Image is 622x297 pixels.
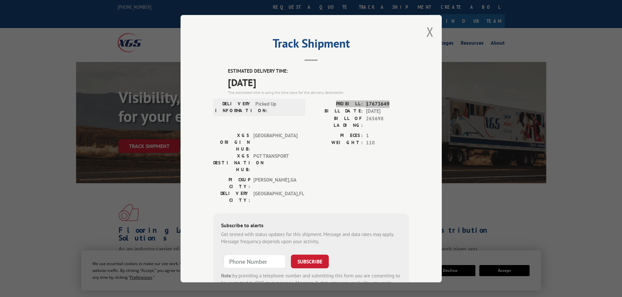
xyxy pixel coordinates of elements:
div: by providing a telephone number and submitting this form you are consenting to be contacted by SM... [221,272,401,294]
span: [GEOGRAPHIC_DATA] [253,132,297,152]
strong: Note: [221,272,232,278]
input: Phone Number [224,254,286,268]
label: XGS ORIGIN HUB: [213,132,250,152]
div: The estimated time is using the time zone for the delivery destination. [228,89,409,95]
label: PROBILL: [311,100,363,108]
label: DELIVERY CITY: [213,190,250,203]
div: Get texted with status updates for this shipment. Message and data rates may apply. Message frequ... [221,230,401,245]
h2: Track Shipment [213,39,409,51]
label: BILL OF LADING: [311,115,363,128]
span: Picked Up [255,100,299,114]
label: PIECES: [311,132,363,139]
span: PGT TRANSPORT [253,152,297,173]
span: [GEOGRAPHIC_DATA] , FL [253,190,297,203]
label: WEIGHT: [311,139,363,147]
span: [PERSON_NAME] , GA [253,176,297,190]
span: 1 [366,132,409,139]
label: DELIVERY INFORMATION: [215,100,252,114]
label: BILL DATE: [311,108,363,115]
div: Subscribe to alerts [221,221,401,230]
label: PICKUP CITY: [213,176,250,190]
span: 17673649 [366,100,409,108]
button: SUBSCRIBE [291,254,329,268]
button: Close modal [426,23,434,40]
span: 265698 [366,115,409,128]
span: 110 [366,139,409,147]
label: ESTIMATED DELIVERY TIME: [228,67,409,75]
span: [DATE] [366,108,409,115]
label: XGS DESTINATION HUB: [213,152,250,173]
span: [DATE] [228,75,409,89]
